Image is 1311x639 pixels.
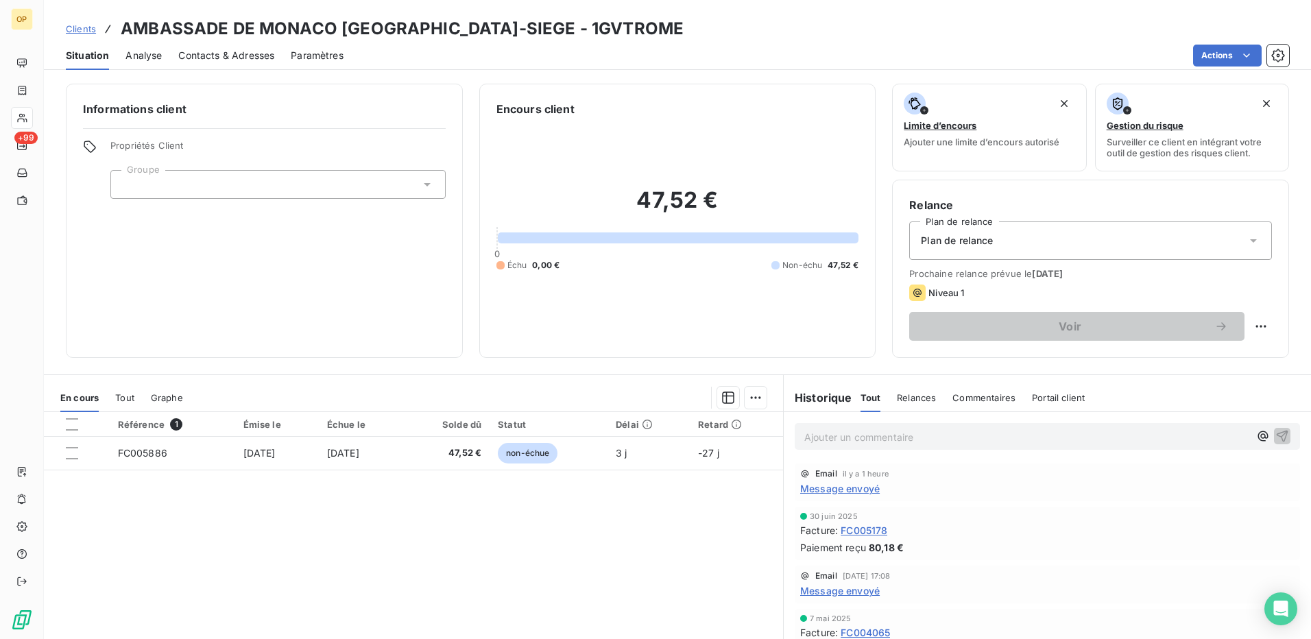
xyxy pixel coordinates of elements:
span: Voir [926,321,1214,332]
div: Référence [118,418,227,431]
span: Portail client [1032,392,1085,403]
span: Graphe [151,392,183,403]
span: Prochaine relance prévue le [909,268,1272,279]
div: Solde dû [412,419,481,430]
span: il y a 1 heure [843,470,889,478]
h6: Encours client [496,101,575,117]
span: Gestion du risque [1107,120,1183,131]
span: 1 [170,418,182,431]
span: 47,52 € [412,446,481,460]
div: Open Intercom Messenger [1264,592,1297,625]
div: Délai [616,419,682,430]
span: 47,52 € [828,259,858,272]
div: OP [11,8,33,30]
span: 0 [494,248,500,259]
button: Voir [909,312,1244,341]
button: Gestion du risqueSurveiller ce client en intégrant votre outil de gestion des risques client. [1095,84,1289,171]
span: Facture : [800,523,838,538]
h6: Historique [784,389,852,406]
span: non-échue [498,443,557,463]
span: Propriétés Client [110,140,446,159]
div: Retard [698,419,775,430]
span: 30 juin 2025 [810,512,858,520]
span: Ajouter une limite d’encours autorisé [904,136,1059,147]
span: Tout [861,392,881,403]
span: +99 [14,132,38,144]
a: Clients [66,22,96,36]
h6: Informations client [83,101,446,117]
span: Limite d’encours [904,120,976,131]
img: Logo LeanPay [11,609,33,631]
span: Analyse [125,49,162,62]
span: FC005178 [841,523,887,538]
span: Plan de relance [921,234,993,248]
span: Tout [115,392,134,403]
span: En cours [60,392,99,403]
span: 7 mai 2025 [810,614,852,623]
span: Relances [897,392,936,403]
span: Message envoyé [800,583,880,598]
button: Actions [1193,45,1262,67]
span: Niveau 1 [928,287,964,298]
span: Contacts & Adresses [178,49,274,62]
span: Paiement reçu [800,540,866,555]
span: Email [815,572,837,580]
span: 0,00 € [532,259,560,272]
div: Statut [498,419,599,430]
span: [DATE] [243,447,276,459]
div: Émise le [243,419,311,430]
span: Paramètres [291,49,344,62]
h2: 47,52 € [496,186,859,228]
span: [DATE] [1032,268,1063,279]
h3: AMBASSADE DE MONACO [GEOGRAPHIC_DATA]-SIEGE - 1GVTROME [121,16,684,41]
span: Commentaires [952,392,1015,403]
span: Surveiller ce client en intégrant votre outil de gestion des risques client. [1107,136,1277,158]
span: [DATE] [327,447,359,459]
input: Ajouter une valeur [122,178,133,191]
div: Échue le [327,419,396,430]
span: 3 j [616,447,627,459]
span: Clients [66,23,96,34]
span: [DATE] 17:08 [843,572,891,580]
span: Message envoyé [800,481,880,496]
span: Email [815,470,837,478]
span: 80,18 € [869,540,904,555]
button: Limite d’encoursAjouter une limite d’encours autorisé [892,84,1086,171]
span: -27 j [698,447,719,459]
span: Non-échu [782,259,822,272]
span: FC005886 [118,447,167,459]
span: Situation [66,49,109,62]
span: Échu [507,259,527,272]
h6: Relance [909,197,1272,213]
